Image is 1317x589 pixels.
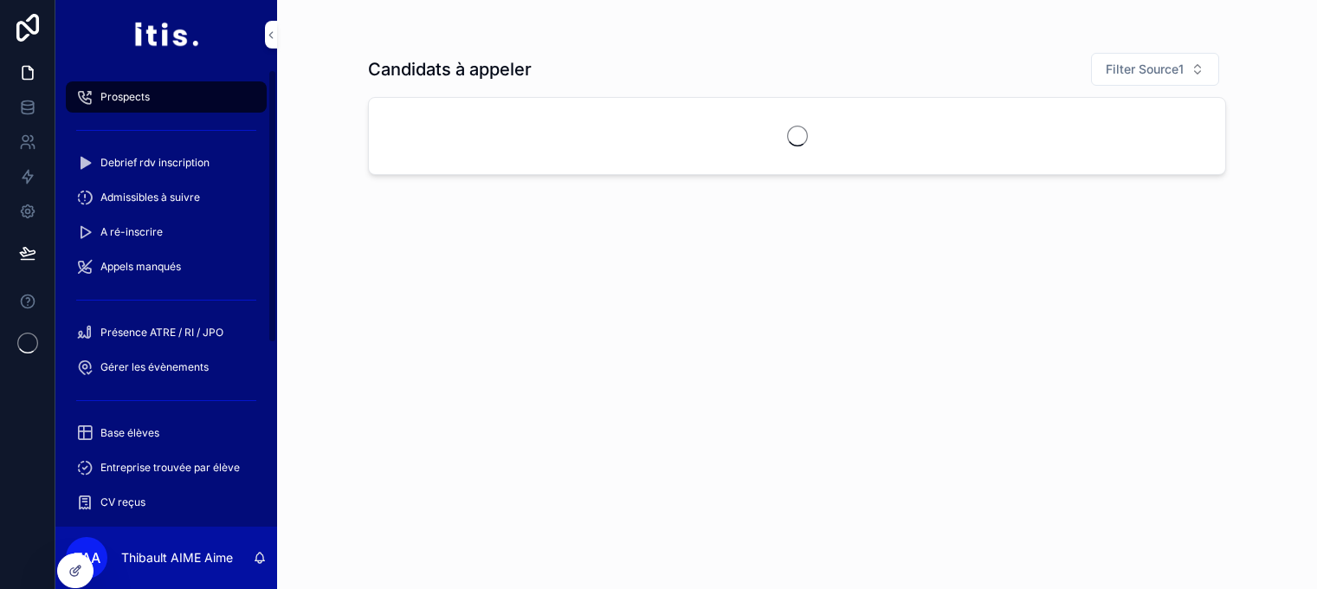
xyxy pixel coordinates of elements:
[55,69,277,527] div: scrollable content
[100,191,200,204] span: Admissibles à suivre
[100,90,150,104] span: Prospects
[66,317,267,348] a: Présence ATRE / RI / JPO
[66,217,267,248] a: A ré-inscrire
[1106,61,1184,78] span: Filter Source1
[133,21,198,49] img: App logo
[66,182,267,213] a: Admissibles à suivre
[100,426,159,440] span: Base élèves
[100,260,181,274] span: Appels manqués
[66,452,267,483] a: Entreprise trouvée par élève
[66,147,267,178] a: Debrief rdv inscription
[66,352,267,383] a: Gérer les évènements
[66,487,267,518] a: CV reçus
[100,360,209,374] span: Gérer les évènements
[121,549,233,566] p: Thibault AIME Aime
[100,225,163,239] span: A ré-inscrire
[66,81,267,113] a: Prospects
[100,326,223,340] span: Présence ATRE / RI / JPO
[66,417,267,449] a: Base élèves
[74,547,100,568] span: TAA
[368,57,532,81] h1: Candidats à appeler
[100,495,145,509] span: CV reçus
[66,251,267,282] a: Appels manqués
[100,461,240,475] span: Entreprise trouvée par élève
[100,156,210,170] span: Debrief rdv inscription
[1091,53,1219,86] button: Select Button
